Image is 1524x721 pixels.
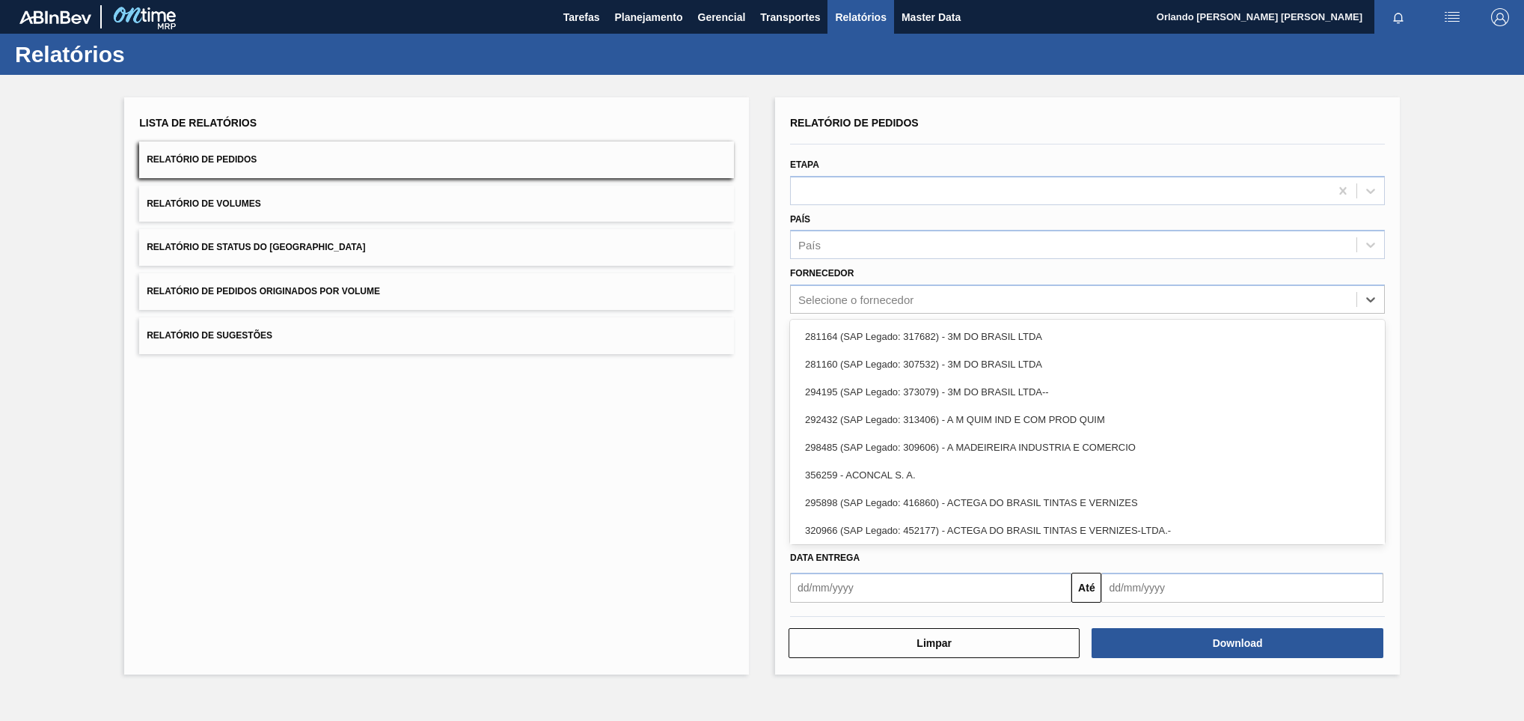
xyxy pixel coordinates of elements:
button: Relatório de Volumes [139,186,734,222]
label: Etapa [790,159,819,170]
button: Relatório de Sugestões [139,317,734,354]
span: Relatórios [835,8,886,26]
input: dd/mm/yyyy [790,573,1071,603]
span: Lista de Relatórios [139,117,257,129]
img: userActions [1443,8,1461,26]
span: Relatório de Status do [GEOGRAPHIC_DATA] [147,242,365,252]
button: Relatório de Pedidos [139,142,734,178]
button: Limpar [789,628,1080,658]
input: dd/mm/yyyy [1101,573,1383,603]
div: País [798,239,821,252]
div: 320966 (SAP Legado: 452177) - ACTEGA DO BRASIL TINTAS E VERNIZES-LTDA.- [790,517,1385,544]
div: 292432 (SAP Legado: 313406) - A M QUIM IND E COM PROD QUIM [790,406,1385,433]
span: Planejamento [614,8,682,26]
button: Relatório de Pedidos Originados por Volume [139,273,734,310]
span: Relatório de Volumes [147,198,260,209]
div: 356259 - ACONCAL S. A. [790,461,1385,489]
span: Tarefas [563,8,600,26]
label: País [790,214,810,225]
span: Relatório de Pedidos [147,154,257,165]
button: Notificações [1374,7,1422,28]
div: 294195 (SAP Legado: 373079) - 3M DO BRASIL LTDA-- [790,378,1385,406]
span: Data entrega [790,553,860,563]
div: 281164 (SAP Legado: 317682) - 3M DO BRASIL LTDA [790,323,1385,350]
button: Relatório de Status do [GEOGRAPHIC_DATA] [139,229,734,266]
img: Logout [1491,8,1509,26]
span: Master Data [902,8,961,26]
span: Gerencial [698,8,746,26]
span: Relatório de Pedidos Originados por Volume [147,286,380,296]
div: 281160 (SAP Legado: 307532) - 3M DO BRASIL LTDA [790,350,1385,378]
div: 298485 (SAP Legado: 309606) - A MADEIREIRA INDUSTRIA E COMERCIO [790,433,1385,461]
span: Relatório de Sugestões [147,330,272,341]
span: Transportes [760,8,820,26]
h1: Relatórios [15,46,281,63]
div: Selecione o fornecedor [798,293,914,306]
button: Download [1092,628,1383,658]
label: Fornecedor [790,268,854,279]
button: Até [1071,573,1101,603]
div: 295898 (SAP Legado: 416860) - ACTEGA DO BRASIL TINTAS E VERNIZES [790,489,1385,517]
span: Relatório de Pedidos [790,117,919,129]
img: TNhmsLtSVTkK8tSr43FrP2fwEKptu5GPRR3wAAAABJRU5ErkJggg== [19,10,91,24]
